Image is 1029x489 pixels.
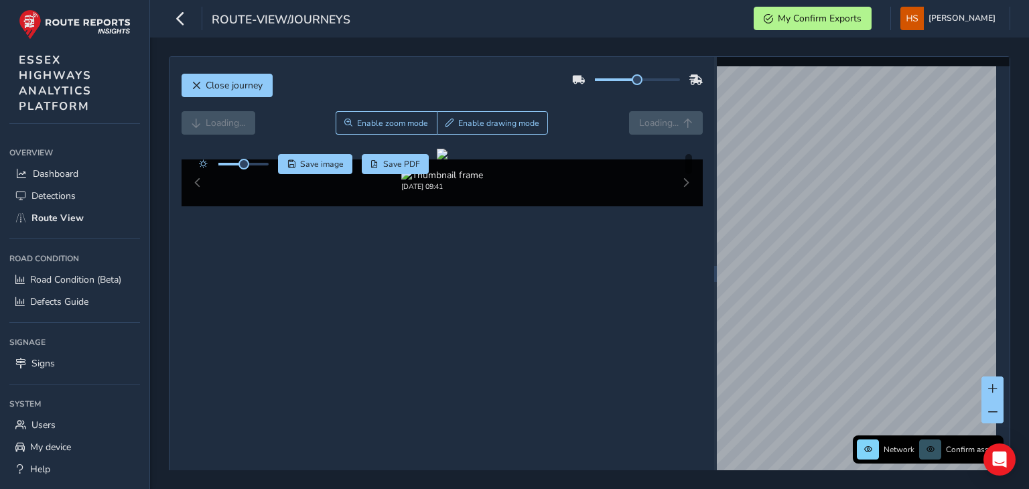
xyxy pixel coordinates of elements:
[9,185,140,207] a: Detections
[30,295,88,308] span: Defects Guide
[754,7,872,30] button: My Confirm Exports
[778,12,862,25] span: My Confirm Exports
[30,273,121,286] span: Road Condition (Beta)
[884,444,914,455] span: Network
[19,52,92,114] span: ESSEX HIGHWAYS ANALYTICS PLATFORM
[401,169,483,182] img: Thumbnail frame
[458,118,539,129] span: Enable drawing mode
[30,441,71,453] span: My device
[336,111,437,135] button: Zoom
[31,190,76,202] span: Detections
[31,212,84,224] span: Route View
[278,154,352,174] button: Save
[9,394,140,414] div: System
[9,352,140,374] a: Signs
[900,7,924,30] img: diamond-layout
[31,357,55,370] span: Signs
[357,118,428,129] span: Enable zoom mode
[946,444,1000,455] span: Confirm assets
[212,11,350,30] span: route-view/journeys
[9,269,140,291] a: Road Condition (Beta)
[9,291,140,313] a: Defects Guide
[182,74,273,97] button: Close journey
[9,163,140,185] a: Dashboard
[983,443,1016,476] div: Open Intercom Messenger
[31,419,56,431] span: Users
[401,182,483,192] div: [DATE] 09:41
[437,111,549,135] button: Draw
[19,9,131,40] img: rr logo
[9,458,140,480] a: Help
[9,436,140,458] a: My device
[9,414,140,436] a: Users
[9,249,140,269] div: Road Condition
[9,143,140,163] div: Overview
[30,463,50,476] span: Help
[900,7,1000,30] button: [PERSON_NAME]
[9,207,140,229] a: Route View
[33,167,78,180] span: Dashboard
[362,154,429,174] button: PDF
[9,332,140,352] div: Signage
[929,7,996,30] span: [PERSON_NAME]
[383,159,420,169] span: Save PDF
[300,159,344,169] span: Save image
[206,79,263,92] span: Close journey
